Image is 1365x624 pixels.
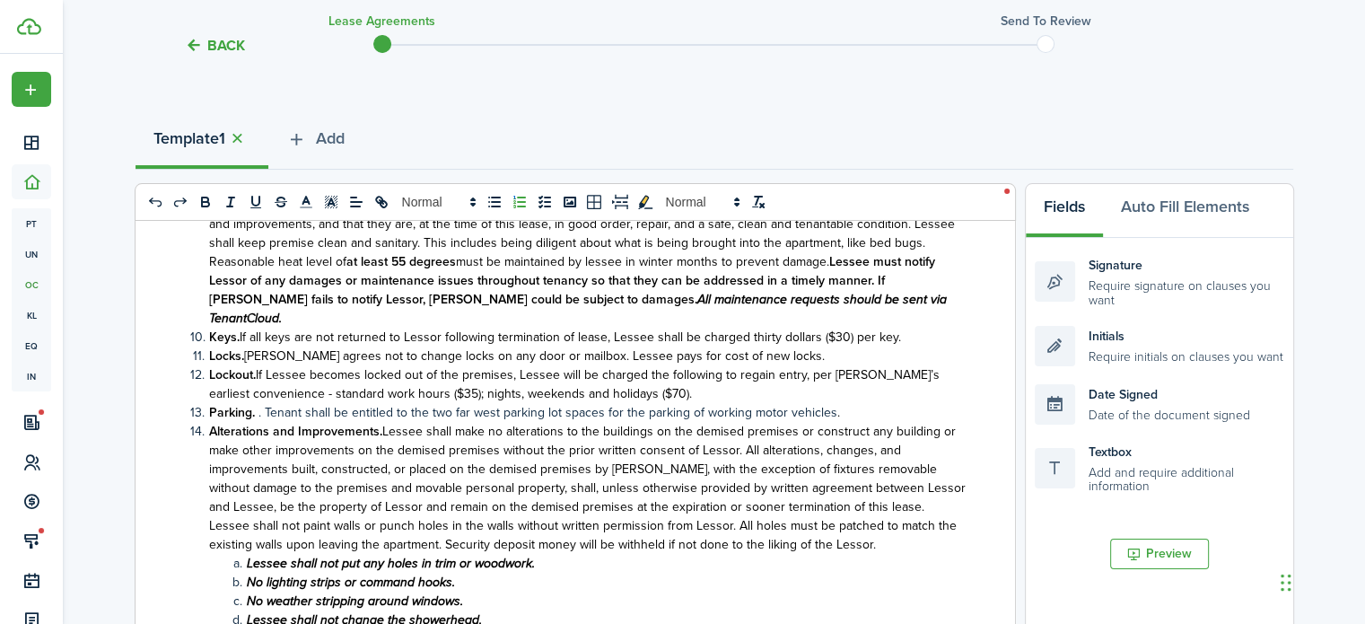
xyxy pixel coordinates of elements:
[247,554,535,573] em: Lessee shall not put any holes in trim or woodwork.
[247,573,455,592] em: No lighting strips or command hooks.
[482,191,507,213] button: list: bullet
[209,290,947,328] em: All maintenance requests should be sent via TenantCloud.
[209,328,240,347] strong: Keys.
[1275,538,1365,624] iframe: Chat Widget
[456,252,829,271] span: must be maintained by lessee in winter months to prevent damage.
[837,403,840,422] span: .
[17,18,41,35] img: TenantCloud
[633,191,658,213] button: toggleMarkYellow: markYellow
[346,252,456,271] strong: at least 55 degrees
[268,191,293,213] button: strike
[218,191,243,213] button: italic
[209,252,947,328] strong: Lessee must notify Lessor of any damages or maintenance issues throughout tenancy so that they ca...
[240,328,901,347] span: If all keys are not returned to Lessor following termination of lease, Lessee shall be charged th...
[190,403,966,422] li: . Tenant shall be entitled to the two far west parking lot spaces for the parking of working moto...
[143,191,168,213] button: undo: undo
[12,300,51,330] a: kl
[328,12,435,31] h3: Lease Agreements
[209,422,966,554] span: Lessee shall make no alterations to the buildings on the demised premises or construct any buildi...
[746,191,771,213] button: clean
[225,128,250,149] button: Close tab
[1001,12,1091,31] h3: Send to review
[209,365,256,384] strong: Lockout.
[168,191,193,213] button: redo: redo
[243,191,268,213] button: underline
[219,127,225,151] strong: 1
[247,592,463,611] em: No weather stripping around windows.
[268,116,363,170] button: Add
[12,239,51,269] a: un
[185,36,245,55] button: Back
[582,191,608,213] button: table-better
[1103,184,1267,238] button: Auto Fill Elements
[244,347,825,365] span: [PERSON_NAME] agrees not to change locks on any door or mailbox. Lessee pays for cost of new locks.
[1110,539,1209,569] button: Preview
[209,196,955,271] span: Lessee stipulates that he or she has examined the demised premises, including the grounds and all...
[507,191,532,213] button: list: ordered
[209,422,382,441] strong: Alterations and Improvements.
[193,191,218,213] button: bold
[369,191,394,213] button: link
[12,72,51,107] button: Open menu
[12,330,51,361] a: eq
[153,127,219,151] strong: Template
[557,191,582,213] button: image
[1026,184,1103,238] button: Fields
[1281,556,1291,610] div: Drag
[316,127,345,151] span: Add
[209,365,940,403] span: If Lessee becomes locked out of the premises, Lessee will be charged the following to regain entr...
[12,269,51,300] a: oc
[532,191,557,213] button: list: check
[209,347,244,365] strong: Locks.
[12,208,51,239] a: pt
[209,403,255,422] strong: Parking.
[12,361,51,391] a: in
[608,191,633,213] button: pageBreak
